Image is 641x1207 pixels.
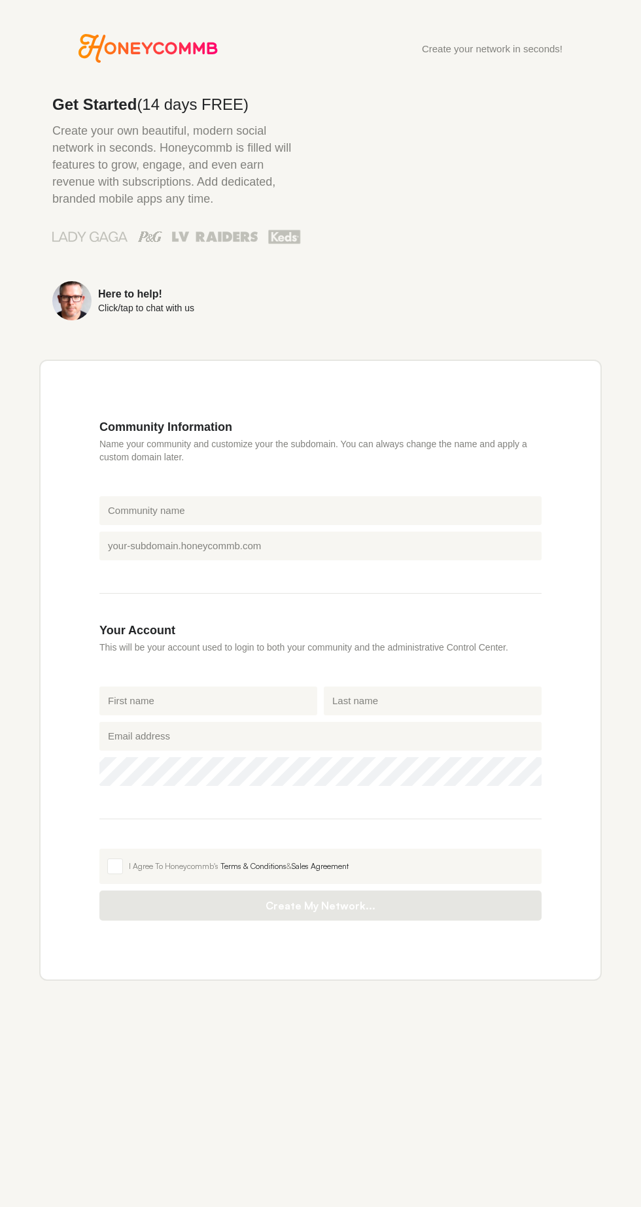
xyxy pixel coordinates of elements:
input: First name [99,687,317,715]
div: Click/tap to chat with us [98,303,194,313]
input: Community name [99,496,542,525]
input: Last name [324,687,542,715]
p: This will be your account used to login to both your community and the administrative Control Cen... [99,641,542,654]
input: your-subdomain.honeycommb.com [99,532,542,560]
a: Sales Agreement [292,861,349,871]
h3: Your Account [99,623,542,637]
a: Terms & Conditions [220,861,286,871]
button: Create My Network... [99,891,542,921]
div: Here to help! [98,289,194,299]
span: Create My Network... [113,899,528,912]
div: Create your network in seconds! [422,44,563,54]
img: Sean [52,281,92,320]
h2: Get Started [52,97,301,112]
img: Lady Gaga [52,227,128,246]
p: Create your own beautiful, modern social network in seconds. Honeycommb is filled will features t... [52,122,301,207]
img: Keds [268,228,301,245]
h3: Community Information [99,420,542,434]
img: Las Vegas Raiders [172,231,258,242]
img: Procter & Gamble [138,231,162,242]
a: Go to Honeycommb homepage [78,34,218,63]
a: Here to help!Click/tap to chat with us [52,281,301,320]
input: Email address [99,722,542,751]
p: Name your community and customize your the subdomain. You can always change the name and apply a ... [99,437,542,464]
div: I Agree To Honeycommb's & [129,860,534,872]
svg: Honeycommb [78,34,218,63]
span: (14 days FREE) [137,95,249,113]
